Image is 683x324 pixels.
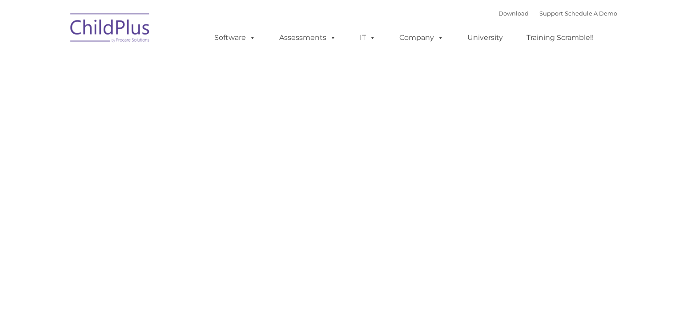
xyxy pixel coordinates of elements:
a: Support [539,10,563,17]
a: Company [390,29,453,47]
a: Download [498,10,529,17]
font: | [498,10,617,17]
a: Training Scramble!! [518,29,603,47]
a: Assessments [270,29,345,47]
a: Schedule A Demo [565,10,617,17]
a: University [458,29,512,47]
a: IT [351,29,385,47]
a: Software [205,29,265,47]
img: ChildPlus by Procare Solutions [66,7,155,51]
